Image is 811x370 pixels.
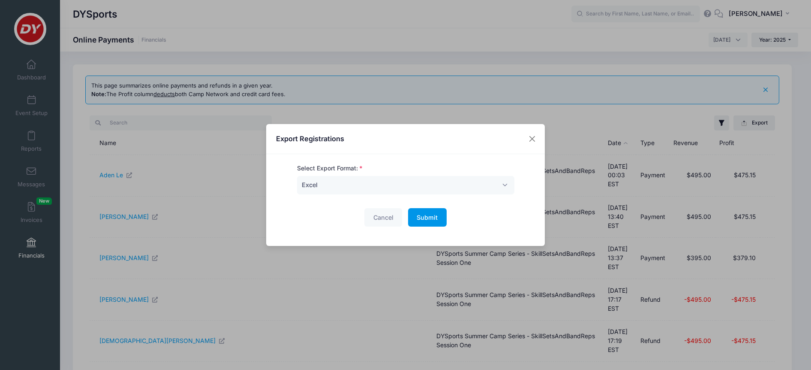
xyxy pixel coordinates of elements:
[417,214,438,221] span: Submit
[297,164,363,173] label: Select Export Format:
[525,131,540,147] button: Close
[297,176,514,194] span: Excel
[302,180,318,189] span: Excel
[408,208,447,227] button: Submit
[276,133,344,144] h4: Export Registrations
[364,208,402,227] button: Cancel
